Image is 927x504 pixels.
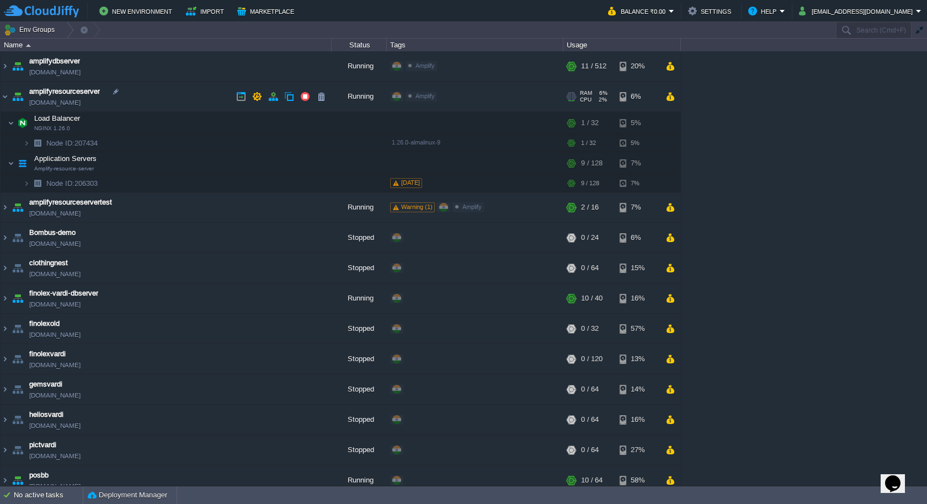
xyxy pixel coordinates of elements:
div: Stopped [332,253,387,283]
img: AMDAwAAAACH5BAEAAAAALAAAAAABAAEAAAICRAEAOw== [10,374,25,404]
div: 2 / 16 [581,192,599,222]
div: 14% [620,374,656,404]
div: 6% [620,223,656,253]
div: 5% [620,112,656,134]
div: 10 / 40 [581,283,603,313]
div: Stopped [332,314,387,344]
span: NGINX 1.26.0 [34,125,70,132]
a: Application ServersAmplify-resource-server [33,154,98,163]
div: 7% [620,152,656,174]
div: Running [332,51,387,81]
div: 7% [620,175,656,192]
div: Running [332,283,387,313]
img: AMDAwAAAACH5BAEAAAAALAAAAAABAAEAAAICRAEAOw== [10,223,25,253]
div: 27% [620,435,656,465]
div: Tags [387,39,563,51]
div: Status [332,39,386,51]
div: 7% [620,192,656,222]
span: pictvardi [29,439,56,451]
span: 2% [596,96,607,103]
div: Running [332,82,387,111]
a: [DOMAIN_NAME] [29,481,81,492]
div: Running [332,465,387,495]
div: 0 / 64 [581,374,599,404]
a: Node ID:207434 [45,138,99,148]
button: Deployment Manager [88,490,167,501]
a: [DOMAIN_NAME] [29,360,81,371]
div: Name [1,39,331,51]
button: [EMAIL_ADDRESS][DOMAIN_NAME] [799,4,916,18]
a: gemsvardi [29,379,62,390]
img: AMDAwAAAACH5BAEAAAAALAAAAAABAAEAAAICRAEAOw== [15,112,30,134]
img: AMDAwAAAACH5BAEAAAAALAAAAAABAAEAAAICRAEAOw== [10,465,25,495]
img: AMDAwAAAACH5BAEAAAAALAAAAAABAAEAAAICRAEAOw== [1,465,9,495]
span: Load Balancer [33,114,82,123]
span: Amplify [415,62,435,69]
a: amplifyresourceservertest [29,197,112,208]
img: AMDAwAAAACH5BAEAAAAALAAAAAABAAEAAAICRAEAOw== [10,283,25,313]
a: Bombus-demo [29,227,76,238]
a: [DOMAIN_NAME] [29,97,81,108]
div: 20% [620,51,656,81]
img: AMDAwAAAACH5BAEAAAAALAAAAAABAAEAAAICRAEAOw== [1,253,9,283]
span: 6% [596,90,608,96]
a: finolexold [29,318,60,329]
div: 0 / 120 [581,344,603,374]
img: AMDAwAAAACH5BAEAAAAALAAAAAABAAEAAAICRAEAOw== [10,344,25,374]
span: Amplify [462,203,482,210]
div: 0 / 24 [581,223,599,253]
span: Node ID: [46,139,74,147]
div: Usage [564,39,680,51]
img: AMDAwAAAACH5BAEAAAAALAAAAAABAAEAAAICRAEAOw== [15,152,30,174]
div: 11 / 512 [581,51,606,81]
a: clothingnest [29,258,68,269]
div: 1 / 32 [581,112,599,134]
img: AMDAwAAAACH5BAEAAAAALAAAAAABAAEAAAICRAEAOw== [1,344,9,374]
span: Amplify-resource-server [34,165,94,172]
div: Stopped [332,344,387,374]
a: finolexvardi [29,348,66,360]
img: AMDAwAAAACH5BAEAAAAALAAAAAABAAEAAAICRAEAOw== [10,51,25,81]
div: 1 / 32 [581,135,596,152]
a: [DOMAIN_NAME] [29,208,81,219]
img: AMDAwAAAACH5BAEAAAAALAAAAAABAAEAAAICRAEAOw== [10,192,25,222]
span: amplifydbserver [29,56,80,67]
span: [DOMAIN_NAME] [29,67,81,78]
img: AMDAwAAAACH5BAEAAAAALAAAAAABAAEAAAICRAEAOw== [10,405,25,435]
a: [DOMAIN_NAME] [29,238,81,249]
div: 0 / 64 [581,435,599,465]
a: Node ID:206303 [45,179,99,188]
img: AMDAwAAAACH5BAEAAAAALAAAAAABAAEAAAICRAEAOw== [1,223,9,253]
div: Stopped [332,435,387,465]
a: Load BalancerNGINX 1.26.0 [33,114,82,122]
img: AMDAwAAAACH5BAEAAAAALAAAAAABAAEAAAICRAEAOw== [23,135,30,152]
a: [DOMAIN_NAME] [29,329,81,340]
div: Stopped [332,405,387,435]
img: AMDAwAAAACH5BAEAAAAALAAAAAABAAEAAAICRAEAOw== [1,192,9,222]
span: 207434 [45,138,99,148]
div: Stopped [332,374,387,404]
button: New Environment [99,4,175,18]
a: [DOMAIN_NAME] [29,299,81,310]
span: amplifyresourceserver [29,86,100,97]
div: 0 / 64 [581,253,599,283]
img: AMDAwAAAACH5BAEAAAAALAAAAAABAAEAAAICRAEAOw== [30,135,45,152]
div: 58% [620,465,656,495]
img: AMDAwAAAACH5BAEAAAAALAAAAAABAAEAAAICRAEAOw== [23,175,30,192]
div: 0 / 64 [581,405,599,435]
div: 0 / 32 [581,314,599,344]
img: AMDAwAAAACH5BAEAAAAALAAAAAABAAEAAAICRAEAOw== [1,51,9,81]
a: heliosvardi [29,409,63,420]
img: AMDAwAAAACH5BAEAAAAALAAAAAABAAEAAAICRAEAOw== [10,435,25,465]
a: [DOMAIN_NAME] [29,451,81,462]
div: Stopped [332,223,387,253]
button: Marketplace [237,4,297,18]
a: finolex-vardi-dbserver [29,288,98,299]
span: [DATE] [401,179,420,186]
